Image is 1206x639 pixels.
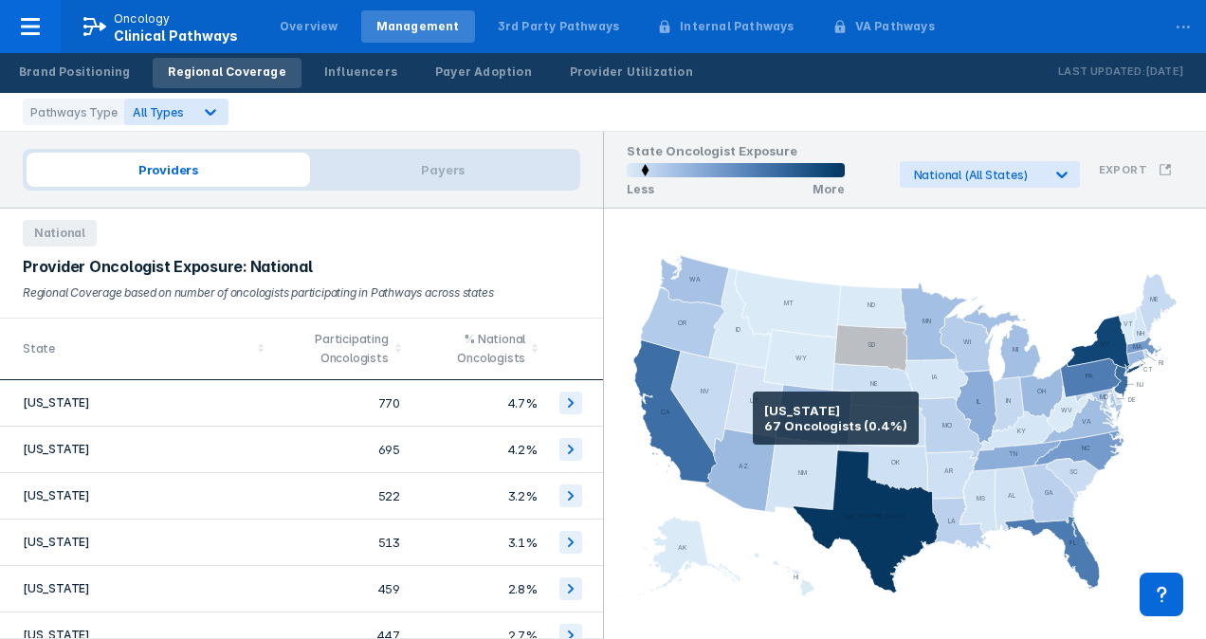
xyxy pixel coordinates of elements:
td: 522 [274,473,411,520]
p: Last Updated: [1058,63,1145,82]
td: 4.7% [411,380,549,427]
td: 459 [274,566,411,612]
div: Influencers [324,64,397,81]
a: Provider Utilization [555,58,708,88]
td: 2.8% [411,566,549,612]
td: 3.1% [411,520,549,566]
a: Overview [265,10,354,43]
p: Oncology [114,10,171,27]
a: Influencers [309,58,412,88]
div: Provider Oncologist Exposure: National [23,258,580,276]
a: Management [361,10,475,43]
span: Payers [310,153,576,187]
td: 3.2% [411,473,549,520]
a: Payer Adoption [420,58,547,88]
div: Management [376,18,460,35]
p: [DATE] [1145,63,1183,82]
p: Less [627,182,654,196]
a: Regional Coverage [153,58,301,88]
div: Contact Support [1140,573,1183,616]
td: 770 [274,380,411,427]
div: Internal Pathways [680,18,794,35]
h3: Export [1099,163,1147,176]
div: ... [1164,3,1202,43]
span: Clinical Pathways [114,27,238,44]
p: More [813,182,845,196]
td: 513 [274,520,411,566]
div: Brand Positioning [19,64,130,81]
div: Provider Utilization [570,64,693,81]
div: Regional Coverage [168,64,285,81]
div: Overview [280,18,338,35]
a: 3rd Party Pathways [483,10,635,43]
div: Participating Oncologists [285,330,389,368]
div: % National Oncologists [423,330,526,368]
span: National [23,220,97,246]
div: Regional Coverage based on number of oncologists participating in Pathways across states [23,283,580,302]
div: VA Pathways [855,18,935,35]
a: Brand Positioning [4,58,145,88]
td: 4.2% [411,427,549,473]
div: Payer Adoption [435,64,532,81]
h1: State Oncologist Exposure [627,143,845,163]
td: 695 [274,427,411,473]
div: State [23,339,251,358]
span: All Types [133,105,183,119]
div: 3rd Party Pathways [498,18,620,35]
button: Export [1087,152,1183,188]
div: Pathways Type [23,99,124,125]
span: Providers [27,153,310,187]
div: National (All States) [914,168,1042,182]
